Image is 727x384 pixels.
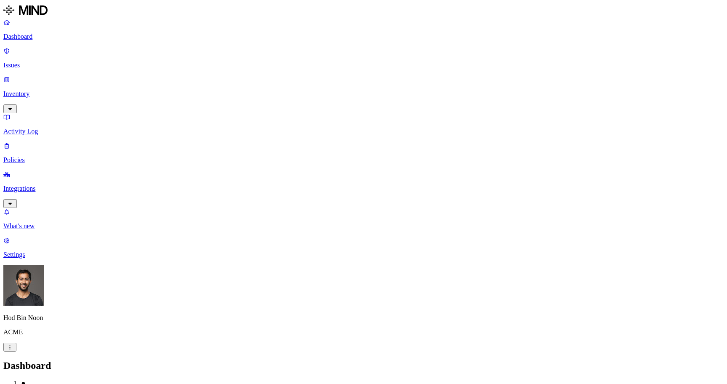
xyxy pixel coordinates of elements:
a: MIND [3,3,724,19]
a: Inventory [3,76,724,112]
a: Integrations [3,171,724,207]
p: Settings [3,251,724,259]
a: Settings [3,237,724,259]
a: What's new [3,208,724,230]
p: ACME [3,328,724,336]
a: Issues [3,47,724,69]
a: Policies [3,142,724,164]
p: Inventory [3,90,724,98]
h2: Dashboard [3,360,724,371]
p: Integrations [3,185,724,192]
img: MIND [3,3,48,17]
p: Dashboard [3,33,724,40]
p: Issues [3,61,724,69]
a: Activity Log [3,113,724,135]
p: Policies [3,156,724,164]
img: Hod Bin Noon [3,265,44,306]
p: What's new [3,222,724,230]
a: Dashboard [3,19,724,40]
p: Activity Log [3,128,724,135]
